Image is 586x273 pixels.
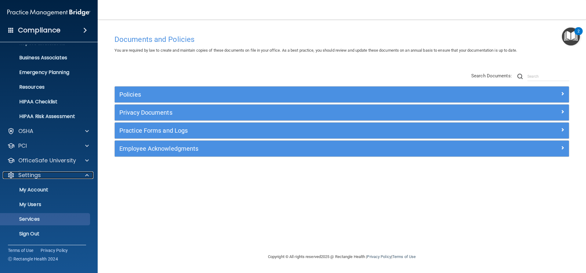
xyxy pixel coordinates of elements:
[18,127,34,135] p: OSHA
[4,113,87,120] p: HIPAA Risk Assessment
[230,247,453,267] div: Copyright © All rights reserved 2025 @ Rectangle Health | |
[562,28,580,46] button: Open Resource Center, 2 new notifications
[577,31,580,39] div: 2
[119,145,451,152] h5: Employee Acknowledgments
[119,127,451,134] h5: Practice Forms and Logs
[119,91,451,98] h5: Policies
[119,90,564,99] a: Policies
[114,48,517,53] span: You are required by law to create and maintain copies of these documents on file in your office. ...
[119,108,564,117] a: Privacy Documents
[18,157,76,164] p: OfficeSafe University
[8,247,33,253] a: Terms of Use
[4,69,87,76] p: Emergency Planning
[4,40,87,46] p: Report an Incident
[367,254,391,259] a: Privacy Policy
[114,35,569,43] h4: Documents and Policies
[8,256,58,262] span: Ⓒ Rectangle Health 2024
[41,247,68,253] a: Privacy Policy
[7,6,90,19] img: PMB logo
[7,127,89,135] a: OSHA
[7,142,89,149] a: PCI
[119,144,564,153] a: Employee Acknowledgments
[480,230,579,254] iframe: Drift Widget Chat Controller
[18,172,41,179] p: Settings
[527,72,569,81] input: Search
[392,254,416,259] a: Terms of Use
[471,73,512,79] span: Search Documents:
[517,74,523,79] img: ic-search.3b580494.png
[18,26,60,35] h4: Compliance
[4,201,87,208] p: My Users
[4,187,87,193] p: My Account
[4,84,87,90] p: Resources
[18,142,27,149] p: PCI
[119,126,564,135] a: Practice Forms and Logs
[4,55,87,61] p: Business Associates
[7,157,89,164] a: OfficeSafe University
[7,172,89,179] a: Settings
[4,99,87,105] p: HIPAA Checklist
[4,216,87,222] p: Services
[4,231,87,237] p: Sign Out
[119,109,451,116] h5: Privacy Documents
